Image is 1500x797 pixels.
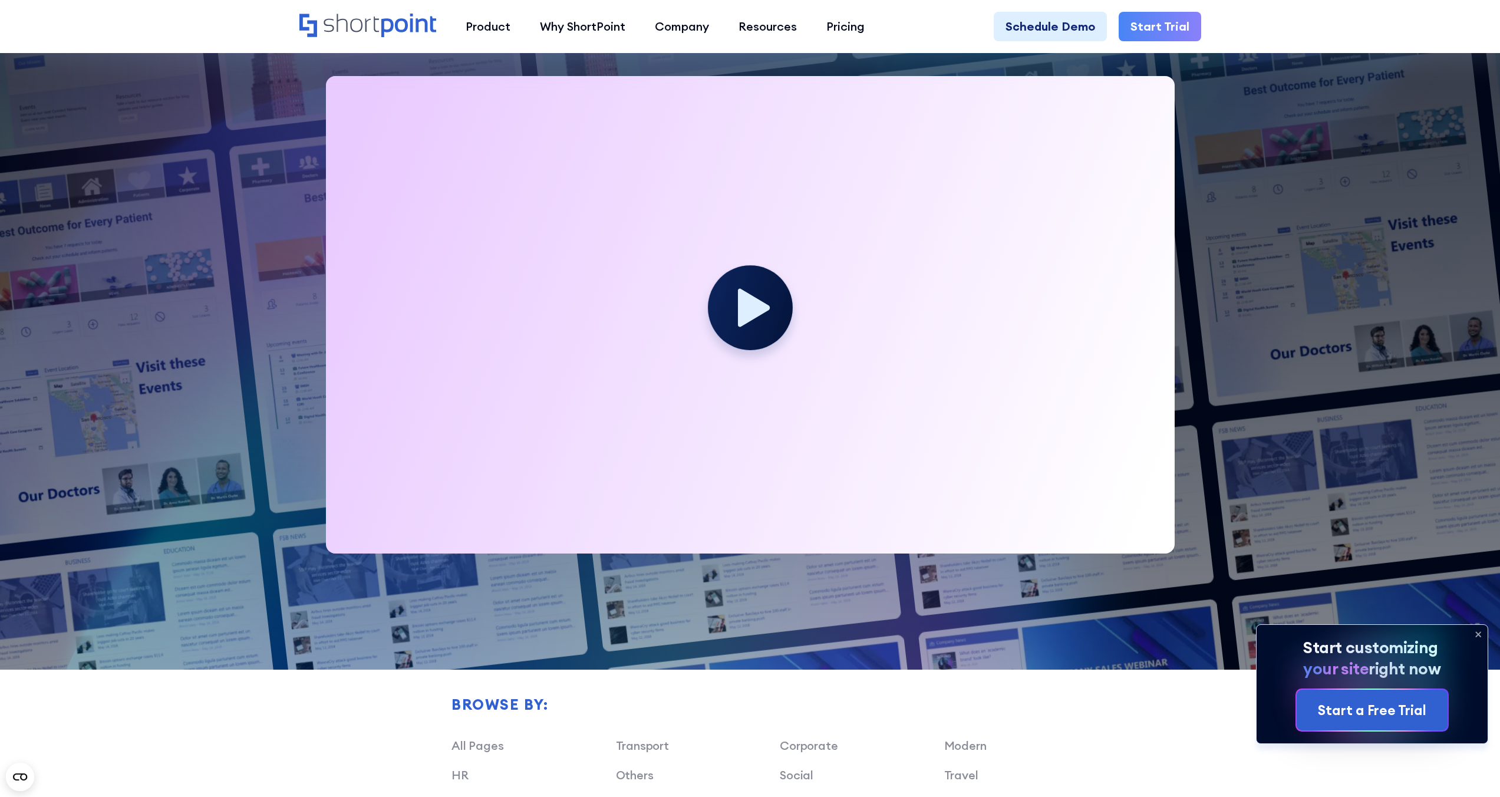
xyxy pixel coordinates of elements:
div: Why ShortPoint [540,18,625,35]
a: Pricing [812,12,879,41]
a: Travel [944,768,978,782]
div: Product [466,18,510,35]
button: Open CMP widget [6,763,34,791]
a: Start a Free Trial [1297,690,1448,731]
a: All Pages [451,738,503,753]
a: Company [640,12,724,41]
a: Why ShortPoint [525,12,640,41]
a: Modern [944,738,987,753]
a: Home [299,14,437,39]
iframe: Chat Widget [1441,740,1500,797]
div: Start a Free Trial [1318,700,1426,720]
h2: Browse by: [451,697,1108,713]
div: Company [655,18,709,35]
a: Product [451,12,525,41]
a: Social [780,768,813,782]
a: Transport [616,738,669,753]
a: Corporate [780,738,838,753]
a: Resources [724,12,812,41]
a: HR [451,768,469,782]
div: Resources [739,18,797,35]
a: Schedule Demo [994,12,1107,41]
a: Start Trial [1119,12,1201,41]
a: Others [616,768,654,782]
div: Pricing [826,18,865,35]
